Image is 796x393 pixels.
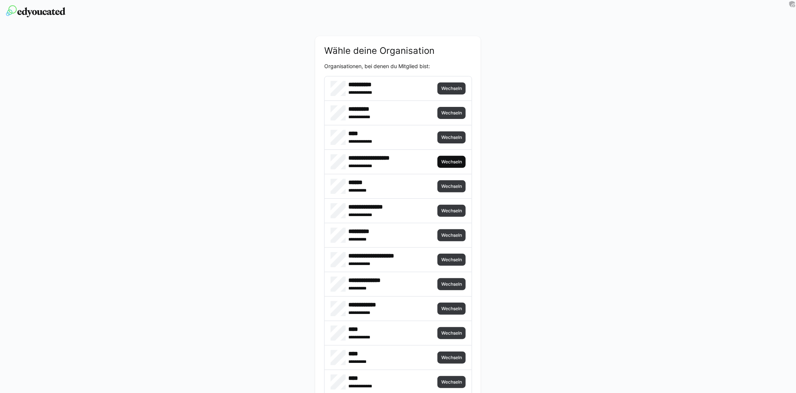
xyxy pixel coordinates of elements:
span: Wechseln [441,159,463,165]
span: Wechseln [441,257,463,263]
button: Wechseln [437,156,466,168]
button: Wechseln [437,327,466,339]
span: Wechseln [441,355,463,361]
span: Wechseln [441,306,463,312]
button: Wechseln [437,352,466,364]
button: Wechseln [437,229,466,241]
img: edyoucated [6,5,65,17]
button: Wechseln [437,180,466,192]
p: Organisationen, bei denen du Mitglied bist: [324,62,472,70]
span: Wechseln [441,232,463,238]
span: Wechseln [441,110,463,116]
button: Wechseln [437,205,466,217]
span: Wechseln [441,379,463,385]
button: Wechseln [437,376,466,388]
button: Wechseln [437,278,466,290]
span: Wechseln [441,281,463,287]
span: Wechseln [441,330,463,336]
h2: Wähle deine Organisation [324,45,472,56]
span: Wechseln [441,208,463,214]
span: Wechseln [441,134,463,140]
button: Wechseln [437,254,466,266]
span: Wechseln [441,183,463,189]
button: Wechseln [437,303,466,315]
button: Wechseln [437,131,466,143]
button: Wechseln [437,82,466,94]
button: Wechseln [437,107,466,119]
span: Wechseln [441,85,463,91]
